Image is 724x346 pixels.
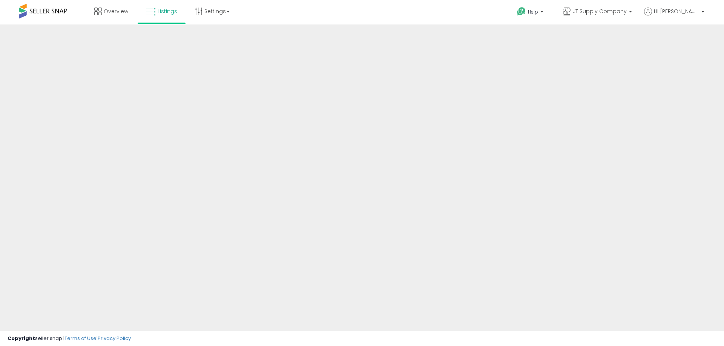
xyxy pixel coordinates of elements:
span: Hi [PERSON_NAME] [654,8,699,15]
div: seller snap | | [8,335,131,342]
span: JT Supply Company [573,8,627,15]
i: Get Help [517,7,526,16]
a: Help [511,1,551,24]
a: Terms of Use [64,335,97,342]
span: Help [528,9,538,15]
span: Listings [158,8,177,15]
a: Privacy Policy [98,335,131,342]
a: Hi [PERSON_NAME] [644,8,704,24]
strong: Copyright [8,335,35,342]
span: Overview [104,8,128,15]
